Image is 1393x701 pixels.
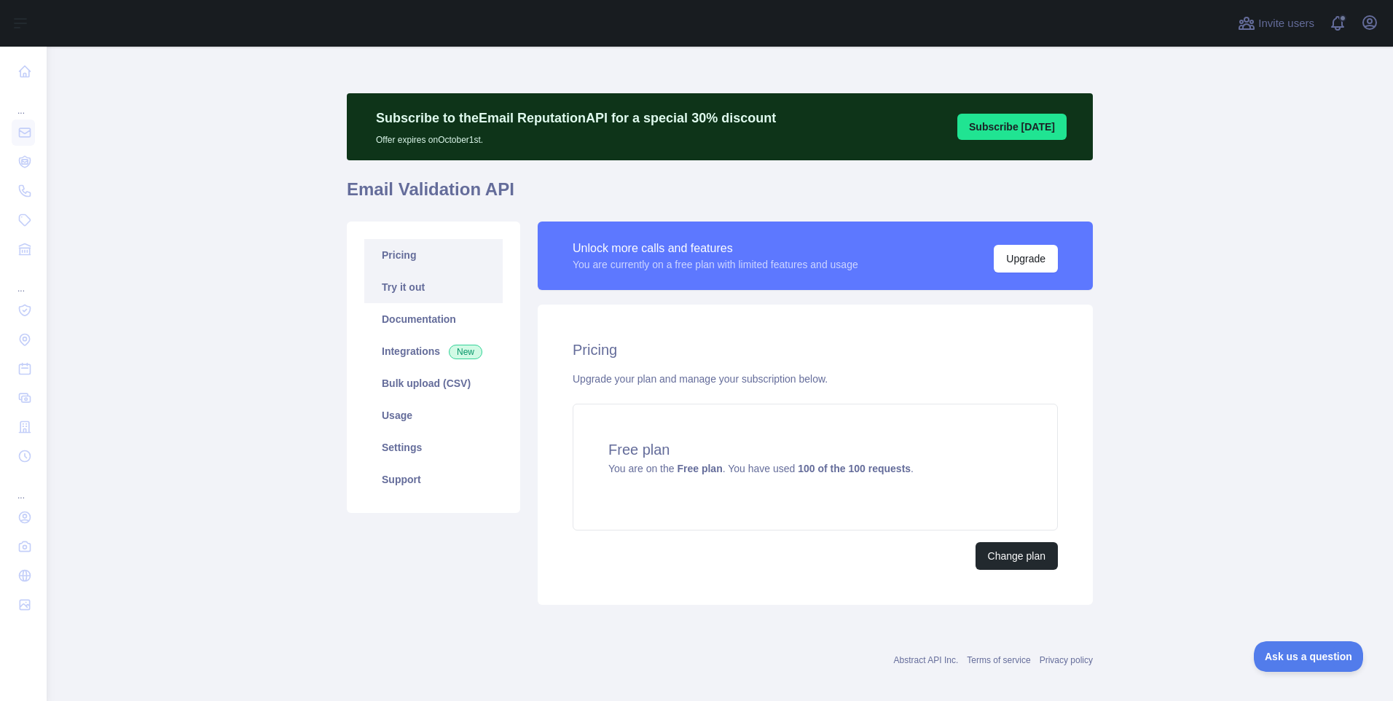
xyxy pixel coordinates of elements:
h2: Pricing [573,340,1058,360]
a: Bulk upload (CSV) [364,367,503,399]
div: Upgrade your plan and manage your subscription below. [573,372,1058,386]
h1: Email Validation API [347,178,1093,213]
a: Documentation [364,303,503,335]
button: Subscribe [DATE] [957,114,1067,140]
a: Terms of service [967,655,1030,665]
strong: Free plan [677,463,722,474]
div: ... [12,265,35,294]
a: Abstract API Inc. [894,655,959,665]
p: Offer expires on October 1st. [376,128,776,146]
div: Unlock more calls and features [573,240,858,257]
a: Try it out [364,271,503,303]
div: You are currently on a free plan with limited features and usage [573,257,858,272]
a: Pricing [364,239,503,271]
div: ... [12,472,35,501]
a: Usage [364,399,503,431]
a: Integrations New [364,335,503,367]
iframe: Toggle Customer Support [1254,641,1364,672]
p: Subscribe to the Email Reputation API for a special 30 % discount [376,108,776,128]
span: Invite users [1258,15,1314,32]
button: Change plan [976,542,1058,570]
button: Invite users [1235,12,1317,35]
span: You are on the . You have used . [608,463,914,474]
span: New [449,345,482,359]
a: Privacy policy [1040,655,1093,665]
strong: 100 of the 100 requests [798,463,911,474]
div: ... [12,87,35,117]
h4: Free plan [608,439,1022,460]
a: Settings [364,431,503,463]
button: Upgrade [994,245,1058,273]
a: Support [364,463,503,496]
